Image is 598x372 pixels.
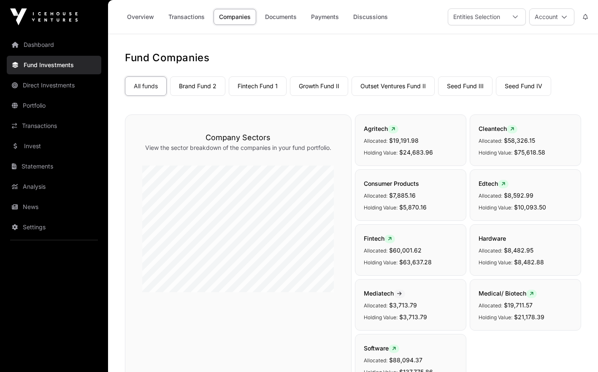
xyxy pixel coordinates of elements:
span: Allocated: [479,302,502,309]
span: Consumer Products [364,180,419,187]
a: Analysis [7,177,101,196]
span: $60,001.62 [389,247,422,254]
a: Companies [214,9,256,25]
span: Allocated: [479,138,502,144]
a: Seed Fund IV [496,76,551,96]
span: Holding Value: [479,204,512,211]
span: Holding Value: [364,204,398,211]
a: Payments [306,9,344,25]
a: Overview [122,9,160,25]
span: Holding Value: [364,259,398,266]
span: Allocated: [364,138,387,144]
span: Holding Value: [364,314,398,320]
span: Holding Value: [479,259,512,266]
span: $88,094.37 [389,356,422,364]
h1: Fund Companies [125,51,581,65]
a: Direct Investments [7,76,101,95]
span: Cleantech [479,125,517,132]
a: All funds [125,76,167,96]
span: Allocated: [479,193,502,199]
a: Seed Fund III [438,76,492,96]
a: Documents [260,9,302,25]
a: Statements [7,157,101,176]
a: Transactions [7,117,101,135]
a: Dashboard [7,35,101,54]
span: $8,482.95 [504,247,533,254]
a: Invest [7,137,101,155]
a: Portfolio [7,96,101,115]
p: View the sector breakdown of the companies in your fund portfolio. [142,144,334,152]
span: Holding Value: [479,314,512,320]
span: Medical/ Biotech [479,290,537,297]
span: $3,713.79 [389,301,417,309]
button: Account [529,8,574,25]
a: Growth Fund II [290,76,348,96]
a: Fintech Fund 1 [229,76,287,96]
iframe: Chat Widget [556,331,598,372]
a: News [7,198,101,216]
span: Allocated: [364,357,387,364]
span: Holding Value: [364,149,398,156]
span: Edtech [479,180,509,187]
span: Allocated: [479,247,502,254]
span: Hardware [479,235,506,242]
span: Allocated: [364,302,387,309]
span: $75,618.58 [514,149,545,156]
a: Settings [7,218,101,236]
a: Fund Investments [7,56,101,74]
a: Discussions [348,9,393,25]
span: $8,592.99 [504,192,533,199]
span: $19,711.57 [504,301,533,309]
a: Outset Ventures Fund II [352,76,435,96]
span: $10,093.50 [514,204,546,211]
span: Holding Value: [479,149,512,156]
span: $8,482.88 [514,258,544,266]
h3: Company Sectors [142,132,334,144]
span: $5,870.16 [399,204,427,211]
span: $19,191.98 [389,137,419,144]
div: Entities Selection [448,9,505,25]
span: Agritech [364,125,398,132]
span: $3,713.79 [399,313,427,320]
span: Allocated: [364,247,387,254]
span: Allocated: [364,193,387,199]
span: Software [364,345,399,352]
img: Icehouse Ventures Logo [10,8,78,25]
span: $24,683.96 [399,149,433,156]
a: Transactions [163,9,210,25]
span: Mediatech [364,290,405,297]
span: $21,178.39 [514,313,544,320]
span: $7,885.16 [389,192,416,199]
span: $58,326.15 [504,137,535,144]
span: $63,637.28 [399,258,432,266]
span: Fintech [364,235,395,242]
a: Brand Fund 2 [170,76,225,96]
